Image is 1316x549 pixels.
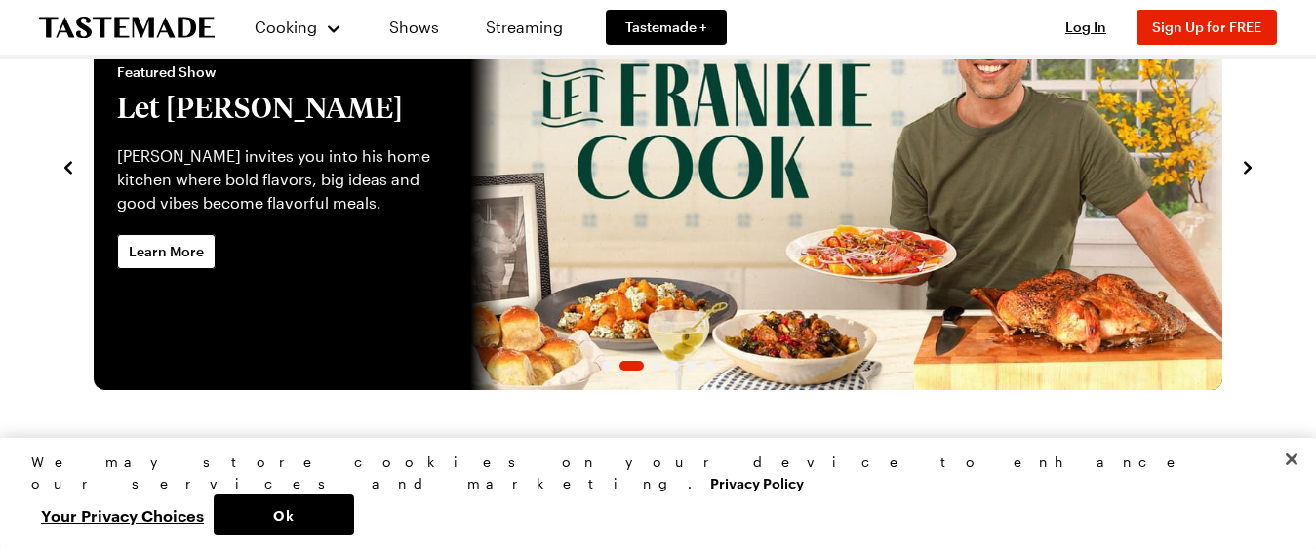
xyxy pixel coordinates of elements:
a: More information about your privacy, opens in a new tab [710,473,804,491]
button: navigate to previous item [59,154,78,177]
button: Close [1270,438,1313,481]
span: Learn More [129,242,204,261]
div: Privacy [31,451,1268,535]
span: Cooking [255,18,317,36]
span: Go to slide 2 [619,361,644,371]
span: Tastemade + [625,18,707,37]
button: Your Privacy Choices [31,494,214,535]
a: To Tastemade Home Page [39,17,215,39]
button: Sign Up for FREE [1137,10,1277,45]
span: Sign Up for FREE [1152,19,1261,35]
span: Go to slide 6 [704,361,714,371]
h2: Let [PERSON_NAME] [117,90,447,125]
a: Learn More [117,234,216,269]
button: Ok [214,494,354,535]
span: Go to slide 3 [652,361,661,371]
span: Log In [1065,19,1106,35]
a: Tastemade + [606,10,727,45]
p: [PERSON_NAME] invites you into his home kitchen where bold flavors, big ideas and good vibes beco... [117,144,447,215]
div: We may store cookies on your device to enhance our services and marketing. [31,451,1268,494]
button: Log In [1047,18,1125,37]
span: Go to slide 1 [602,361,612,371]
button: Cooking [254,4,342,51]
button: navigate to next item [1238,154,1257,177]
span: Go to slide 4 [669,361,679,371]
span: Go to slide 5 [687,361,697,371]
span: Featured Show [117,62,447,82]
